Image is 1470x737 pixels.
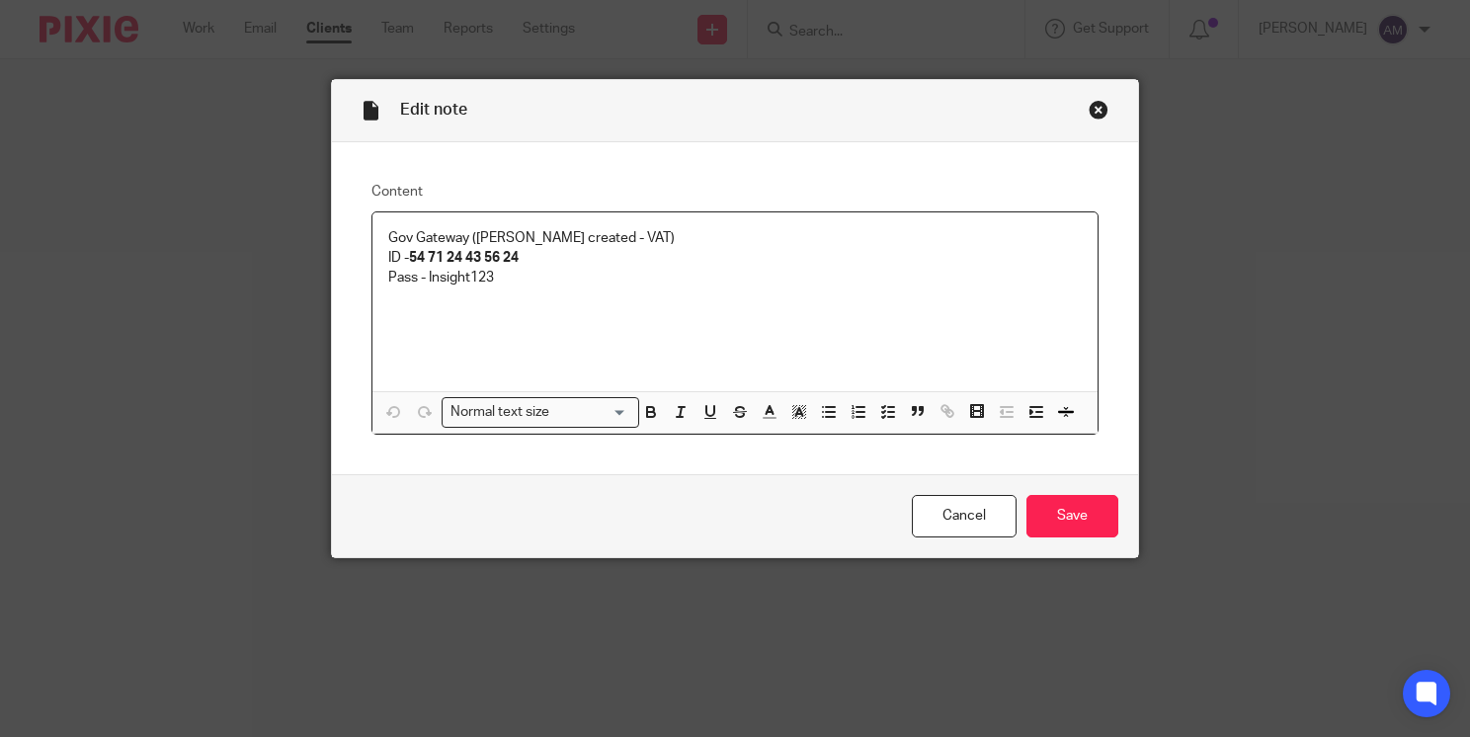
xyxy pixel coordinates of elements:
[388,268,1082,287] p: Pass - Insight123
[371,182,1099,202] label: Content
[912,495,1017,537] a: Cancel
[442,397,639,428] div: Search for option
[388,228,1082,248] p: Gov Gateway ([PERSON_NAME] created - VAT)
[447,402,554,423] span: Normal text size
[388,248,1082,268] p: ID -
[1026,495,1118,537] input: Save
[409,251,519,265] strong: 54 71 24 43 56 24
[1089,100,1108,120] div: Close this dialog window
[400,102,467,118] span: Edit note
[556,402,627,423] input: Search for option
